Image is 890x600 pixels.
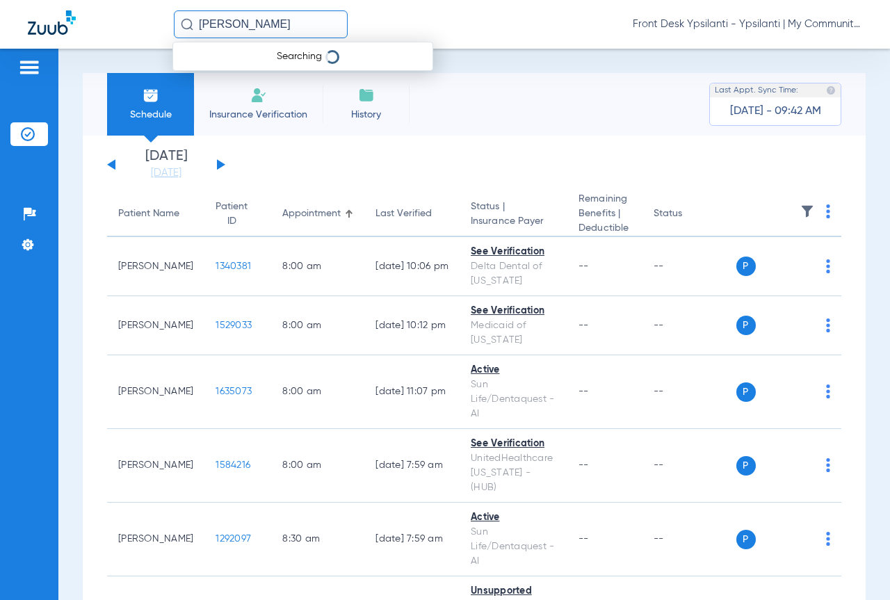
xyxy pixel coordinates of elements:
[471,510,556,525] div: Active
[358,87,375,104] img: History
[271,429,364,503] td: 8:00 AM
[471,318,556,348] div: Medicaid of [US_STATE]
[28,10,76,35] img: Zuub Logo
[826,86,836,95] img: last sync help info
[826,318,830,332] img: group-dot-blue.svg
[471,304,556,318] div: See Verification
[471,451,556,495] div: UnitedHealthcare [US_STATE] - (HUB)
[250,87,267,104] img: Manual Insurance Verification
[271,355,364,429] td: 8:00 AM
[715,83,798,97] span: Last Appt. Sync Time:
[471,259,556,289] div: Delta Dental of [US_STATE]
[271,296,364,355] td: 8:00 AM
[282,206,341,221] div: Appointment
[364,355,460,429] td: [DATE] 11:07 PM
[143,87,159,104] img: Schedule
[216,200,260,229] div: Patient ID
[364,237,460,296] td: [DATE] 10:06 PM
[375,206,448,221] div: Last Verified
[471,214,556,229] span: Insurance Payer
[118,108,184,122] span: Schedule
[642,237,736,296] td: --
[460,192,567,237] th: Status |
[578,221,631,236] span: Deductible
[633,17,862,31] span: Front Desk Ypsilanti - Ypsilanti | My Community Dental Centers
[124,149,208,180] li: [DATE]
[820,533,890,600] iframe: Chat Widget
[642,429,736,503] td: --
[736,257,756,276] span: P
[826,204,830,218] img: group-dot-blue.svg
[471,437,556,451] div: See Verification
[471,525,556,569] div: Sun Life/Dentaquest - AI
[216,534,251,544] span: 1292097
[578,460,589,470] span: --
[826,458,830,472] img: group-dot-blue.svg
[578,321,589,330] span: --
[124,166,208,180] a: [DATE]
[282,206,353,221] div: Appointment
[216,261,251,271] span: 1340381
[204,108,312,122] span: Insurance Verification
[181,18,193,31] img: Search Icon
[118,206,193,221] div: Patient Name
[642,503,736,576] td: --
[567,192,642,237] th: Remaining Benefits |
[118,206,179,221] div: Patient Name
[277,51,322,61] span: Searching
[578,387,589,396] span: --
[730,104,821,118] span: [DATE] - 09:42 AM
[364,296,460,355] td: [DATE] 10:12 PM
[471,378,556,421] div: Sun Life/Dentaquest - AI
[642,192,736,237] th: Status
[271,503,364,576] td: 8:30 AM
[736,382,756,402] span: P
[736,530,756,549] span: P
[18,59,40,76] img: hamburger-icon
[578,261,589,271] span: --
[375,206,432,221] div: Last Verified
[736,456,756,476] span: P
[216,200,248,229] div: Patient ID
[471,245,556,259] div: See Verification
[826,532,830,546] img: group-dot-blue.svg
[800,204,814,218] img: filter.svg
[107,355,204,429] td: [PERSON_NAME]
[642,355,736,429] td: --
[578,534,589,544] span: --
[826,259,830,273] img: group-dot-blue.svg
[107,296,204,355] td: [PERSON_NAME]
[107,237,204,296] td: [PERSON_NAME]
[736,316,756,335] span: P
[826,384,830,398] img: group-dot-blue.svg
[364,503,460,576] td: [DATE] 7:59 AM
[271,237,364,296] td: 8:00 AM
[107,429,204,503] td: [PERSON_NAME]
[107,503,204,576] td: [PERSON_NAME]
[364,429,460,503] td: [DATE] 7:59 AM
[216,460,250,470] span: 1584216
[216,321,252,330] span: 1529033
[471,363,556,378] div: Active
[333,108,399,122] span: History
[216,387,252,396] span: 1635073
[174,10,348,38] input: Search for patients
[642,296,736,355] td: --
